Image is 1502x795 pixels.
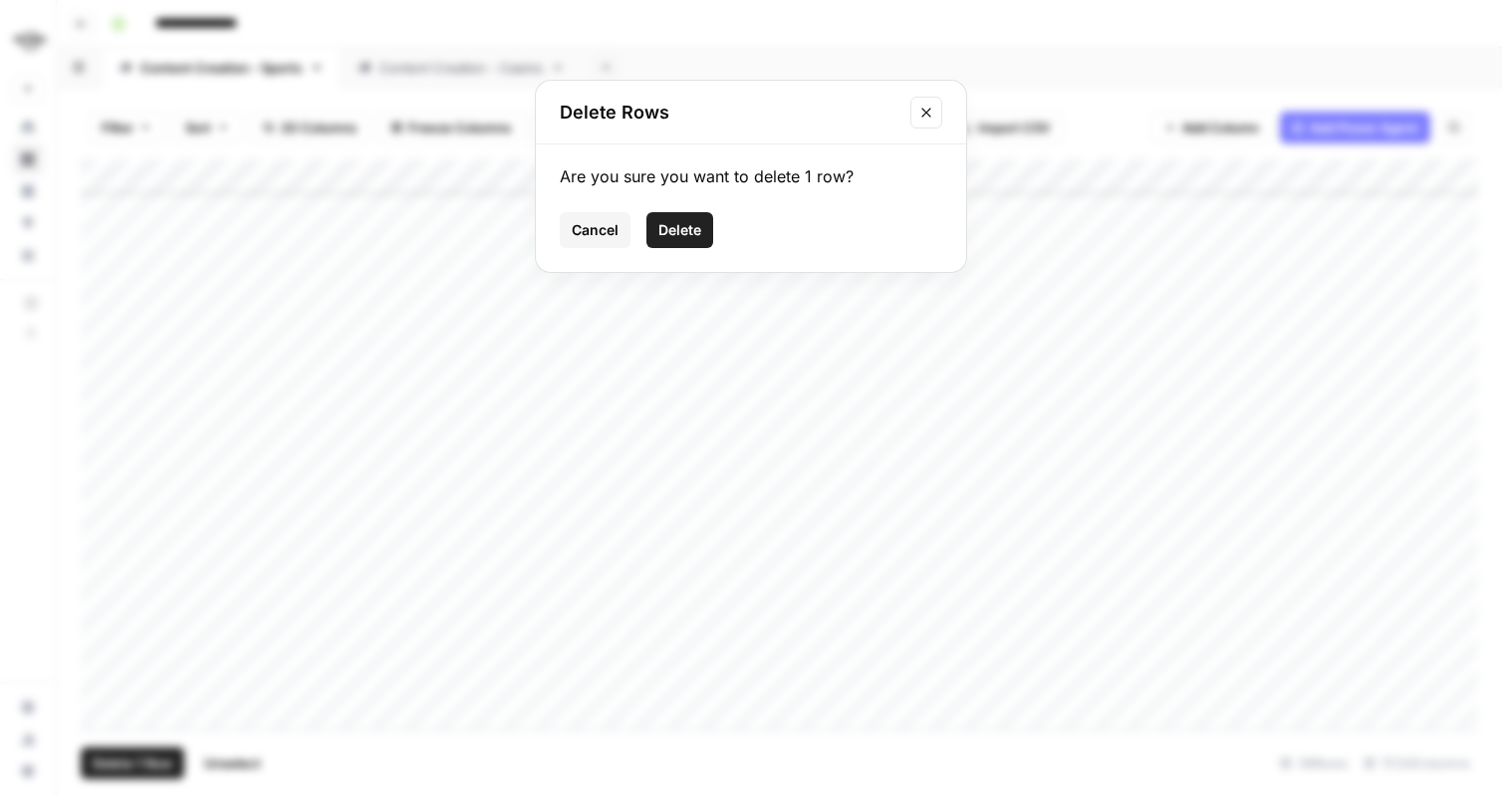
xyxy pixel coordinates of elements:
span: Cancel [572,220,619,240]
button: Delete [646,212,713,248]
h2: Delete Rows [560,99,898,127]
button: Close modal [910,97,942,129]
button: Cancel [560,212,630,248]
span: Delete [658,220,701,240]
div: Are you sure you want to delete 1 row? [560,164,942,188]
